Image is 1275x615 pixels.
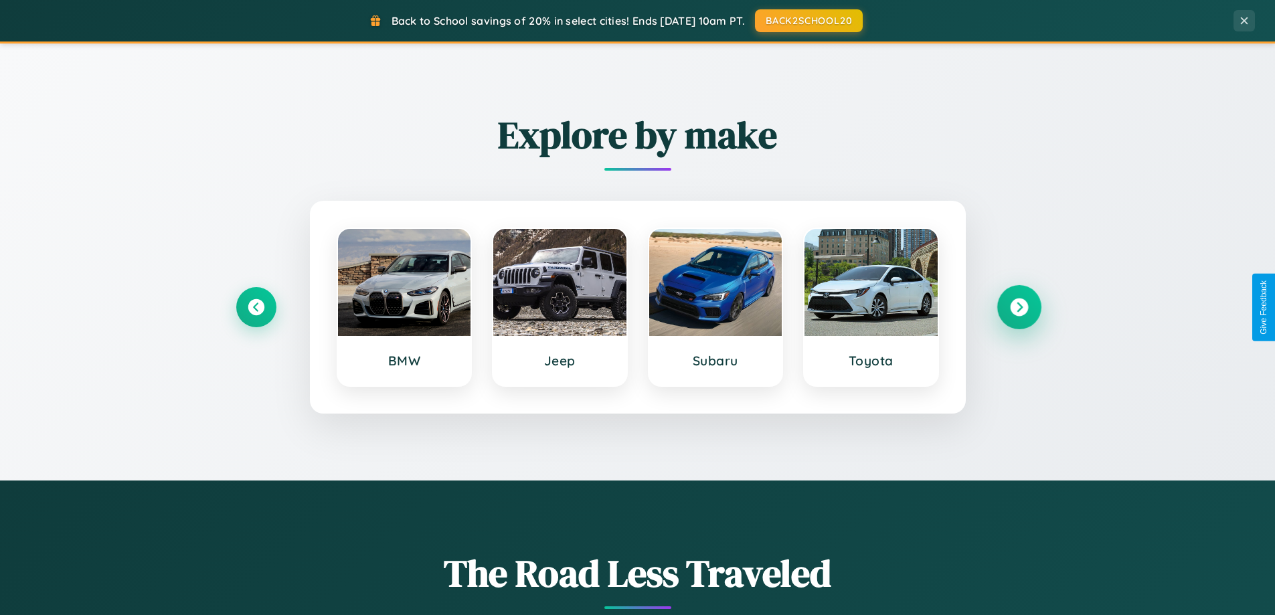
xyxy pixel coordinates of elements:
[663,353,769,369] h3: Subaru
[1259,280,1268,335] div: Give Feedback
[818,353,924,369] h3: Toyota
[236,109,1039,161] h2: Explore by make
[755,9,863,32] button: BACK2SCHOOL20
[392,14,745,27] span: Back to School savings of 20% in select cities! Ends [DATE] 10am PT.
[236,547,1039,599] h1: The Road Less Traveled
[351,353,458,369] h3: BMW
[507,353,613,369] h3: Jeep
